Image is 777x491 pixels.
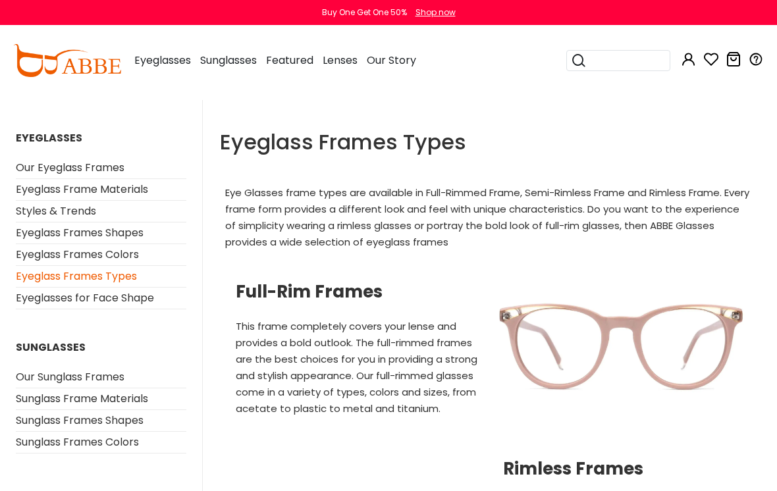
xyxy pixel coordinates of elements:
a: Eyeglass Frame Materials [16,182,148,197]
span: Our Story [367,53,416,68]
img: detail.jpg [487,280,755,413]
span: Eyeglasses [134,53,191,68]
a: Sunglass Frame Materials [16,391,148,406]
a: Sunglass Frames Shapes [16,413,144,428]
p: This frame completely covers your lense and provides a bold outlook. The full-rimmed frames are t... [236,318,481,417]
div: Buy One Get One 50% [322,7,407,18]
span: Featured [266,53,313,68]
a: Shop now [409,7,456,18]
h6: SUNGLASSES [16,341,186,353]
span: Sunglasses [200,53,257,68]
img: abbeglasses.com [13,44,121,77]
a: Eyeglass Frames Shapes [16,225,144,240]
div: Shop now [415,7,456,18]
a: Styles & Trends [16,203,96,219]
h6: EYEGLASSES [16,132,186,144]
a: Our Sunglass Frames [16,369,124,384]
p: Eye Glasses frame types are available in Full-Rimmed Frame, Semi-Rimless Frame and Rimless Frame.... [220,184,755,250]
a: Eyeglass Frames Colors [16,247,139,262]
a: Eyeglass Frames Types [16,269,137,284]
h1: Eyeglass Frames Types [220,132,755,153]
a: Eyeglasses for Face Shape [16,290,154,305]
span: Lenses [323,53,358,68]
a: Sunglass Frames Colors [16,434,139,450]
a: Rimless Frames [503,459,748,479]
a: Our Eyeglass Frames [16,160,124,175]
a: Full-Rim Frames [236,282,481,302]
